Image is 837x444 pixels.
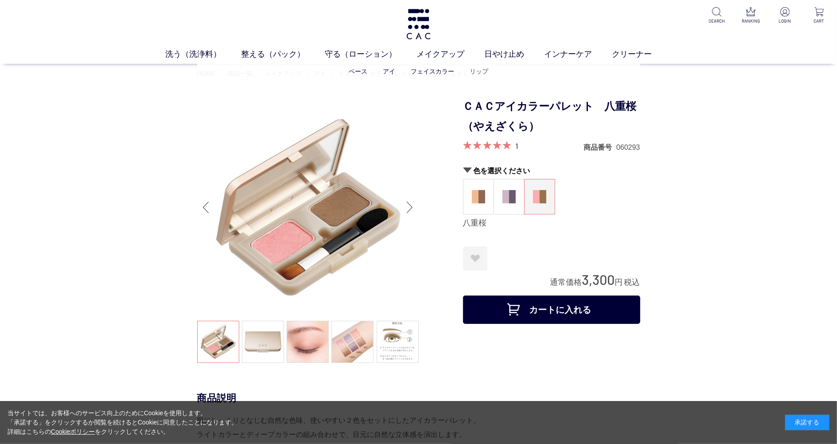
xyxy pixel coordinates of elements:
[808,7,830,24] a: CART
[544,48,612,60] a: インナーケア
[463,97,640,136] h1: ＣＡＣアイカラーパレット 八重桜（やえざくら）
[582,271,615,288] span: 3,300
[463,218,640,229] div: 八重桜
[463,246,487,271] a: お気に入りに登録する
[533,190,546,203] img: 八重桜
[349,68,367,75] a: ベース
[550,278,582,287] span: 通常価格
[463,166,640,175] h2: 色を選択ください
[740,18,762,24] p: RANKING
[463,296,640,324] button: カートに入れる
[502,190,516,203] img: 紫陽花
[405,9,432,39] img: logo
[411,68,454,75] a: フェイスカラー
[524,179,555,214] dl: 八重桜
[463,179,494,214] dl: 柿渋
[584,143,616,152] dt: 商品番号
[197,97,419,318] img: ＣＡＣアイカラーパレット 八重桜（やえざくら） 八重桜
[383,68,395,75] a: アイ
[740,7,762,24] a: RANKING
[624,278,640,287] span: 税込
[706,18,728,24] p: SEARCH
[785,415,829,430] div: 承諾する
[516,141,518,151] a: 1
[472,190,485,203] img: 柿渋
[774,18,796,24] p: LOGIN
[808,18,830,24] p: CART
[494,179,524,214] a: 紫陽花
[484,48,544,60] a: 日やけ止め
[463,179,494,214] a: 柿渋
[616,143,640,152] dd: 060293
[494,179,525,214] dl: 紫陽花
[612,48,672,60] a: クリーナー
[615,278,623,287] span: 円
[8,409,238,436] div: 当サイトでは、お客様へのサービス向上のためにCookieを使用します。 「承諾する」をクリックするか閲覧を続けるとCookieに同意したことになります。 詳細はこちらの をクリックしてください。
[241,48,325,60] a: 整える（パック）
[417,48,484,60] a: メイクアップ
[706,7,728,24] a: SEARCH
[51,428,95,435] a: Cookieポリシー
[774,7,796,24] a: LOGIN
[197,392,640,405] div: 商品説明
[470,68,488,75] a: リップ
[325,48,417,60] a: 守る（ローション）
[401,190,419,225] div: Next slide
[197,190,215,225] div: Previous slide
[165,48,241,60] a: 洗う（洗浄料）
